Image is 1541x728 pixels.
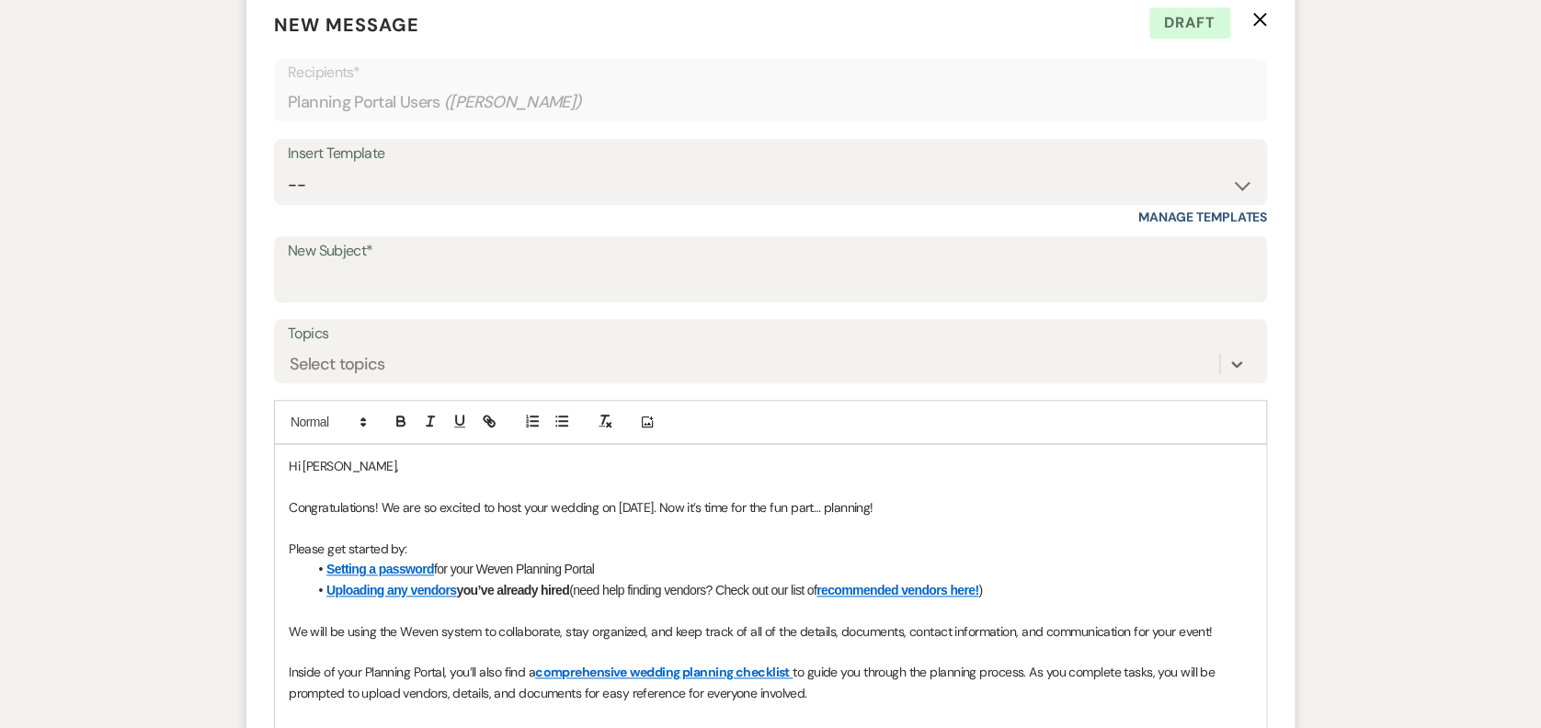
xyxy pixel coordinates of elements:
label: New Subject* [288,238,1253,265]
label: Topics [288,321,1253,347]
a: recommended vendors here! [816,583,978,597]
strong: you’ve already hired [326,583,569,597]
p: Inside of your Planning Portal, you’ll also find a to guide you through the planning process. As ... [289,662,1252,703]
a: comprehensive [535,664,627,680]
a: Uploading any vendors [326,583,456,597]
a: Setting a password [326,562,434,576]
span: New Message [274,13,419,37]
p: We will be using the Weven system to collaborate, stay organized, and keep track of all of the de... [289,621,1252,642]
p: Please get started by: [289,539,1252,559]
p: Recipients* [288,61,1253,85]
p: Hi [PERSON_NAME], [289,456,1252,476]
li: for your Weven Planning Portal [307,559,1252,579]
p: Congratulations! We are so excited to host your wedding on [DATE]. Now it’s time for the fun part... [289,497,1252,518]
span: Draft [1149,7,1230,39]
div: Planning Portal Users [288,85,1253,120]
span: ( [PERSON_NAME] ) [444,90,582,115]
a: Manage Templates [1138,209,1267,225]
li: (need help finding vendors? Check out our list of ) [307,580,1252,600]
a: wedding planning checklist [630,664,789,680]
div: Select topics [290,352,385,377]
div: Insert Template [288,141,1253,167]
